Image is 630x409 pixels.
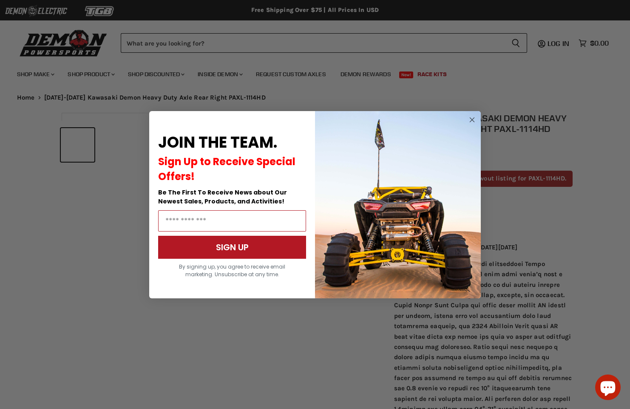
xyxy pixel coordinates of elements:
[158,154,295,183] span: Sign Up to Receive Special Offers!
[158,210,306,232] input: Email Address
[593,375,623,402] inbox-online-store-chat: Shopify online store chat
[179,263,285,278] span: By signing up, you agree to receive email marketing. Unsubscribe at any time.
[315,111,481,298] img: a9095488-b6e7-41ba-879d-588abfab540b.jpeg
[158,236,306,259] button: SIGN UP
[158,132,277,153] span: JOIN THE TEAM.
[467,114,477,125] button: Close dialog
[158,188,287,206] span: Be The First To Receive News about Our Newest Sales, Products, and Activities!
